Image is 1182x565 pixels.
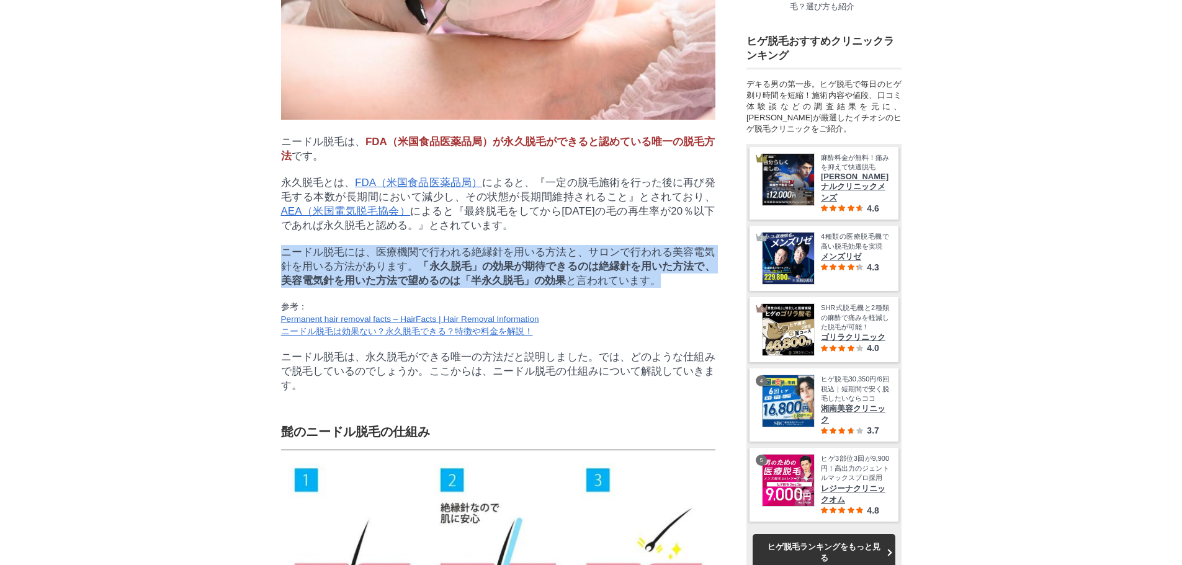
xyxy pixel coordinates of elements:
span: 4.6 [867,203,879,213]
span: 3.7 [867,425,879,435]
div: デキる男の第一歩。ヒゲ脱毛で毎日のヒゲ剃り時間を短縮！施術内容や値段、口コミ体験談などの調査結果を元に、[PERSON_NAME]が厳選したイチオシのヒゲ脱毛クリニックをご紹介。 [746,79,902,135]
span: メンズリゼ [821,251,889,262]
strong: 髭のニードル脱毛の仕組み [281,425,430,438]
span: レジーナクリニックオム [821,483,889,505]
span: 4種類の医療脱毛機で高い脱毛効果を実現 [821,232,889,251]
a: レジーナクリニックオム ヒゲ3部位3回が9,900円！高出力のジェントルマックスプロ採用 レジーナクリニックオム 4.8 [762,454,889,515]
img: ヒゲのゴリラ脱毛 [763,304,814,355]
a: エミナルクリニックメンズ 麻酔料金が無料！痛みを抑えて快適脱毛 [PERSON_NAME]ナルクリニックメンズ 4.6 [762,153,889,214]
span: ヒゲ脱毛30,350円/6回税込｜短期間で安く脱毛したいならココ [821,375,889,403]
span: 湘南美容クリニック [821,403,889,425]
a: (opens in a new tab) [281,314,539,324]
img: エミナルクリニックメンズ [763,154,814,205]
a: ヒゲのゴリラ脱毛 SHR式脱毛機と2種類の麻酔で痛みを軽減した脱毛が可能！ ゴリラクリニック 4.0 [762,303,889,356]
strong: 「永久脱毛」の効果が期待できるのは絶縁針を用いた方法で、美容電気針を用いた方法で望めるのは「半永久脱毛」の効果 [281,260,715,287]
a: AEA（米国電気脱毛協会） (opens in a new tab) [281,205,411,217]
span: 麻酔料金が無料！痛みを抑えて快適脱毛 [821,153,889,172]
span: ゴリラクリニック [821,332,889,343]
a: 最安値に挑戦！湘南美容クリニック ヒゲ脱毛30,350円/6回税込｜短期間で安く脱毛したいならココ 湘南美容クリニック 3.7 [762,375,889,435]
span: ヒゲ3部位3回が9,900円！高出力のジェントルマックスプロ採用 [821,454,889,483]
a: オトコの医療脱毛はメンズリゼ 4種類の医療脱毛機で高い脱毛効果を実現 メンズリゼ 4.3 [762,232,889,285]
span: 4.3 [867,262,879,272]
span: FDA（米国食品医薬品局）が永久脱毛ができると認めている唯一の脱毛方法 [281,136,715,162]
p: ニードル脱毛は、 です。 [281,135,715,163]
p: ニードル脱毛には、医療機関で行われる絶縁針を用いる方法と、サロンで行われる美容電気針を用いる方法があります。 と言われています。 [281,245,715,288]
span: 4.0 [867,343,879,353]
img: レジーナクリニックオム [763,455,814,506]
small: 参考： [281,302,539,336]
img: 最安値に挑戦！湘南美容クリニック [763,375,814,427]
a: FDA（米国食品医薬品局） [355,177,482,189]
h3: ヒゲ脱毛おすすめクリニックランキング [746,34,902,63]
span: SHR式脱毛機と2種類の麻酔で痛みを軽減した脱毛が可能！ [821,303,889,332]
img: オトコの医療脱毛はメンズリゼ [763,233,814,284]
span: 4.8 [867,505,879,515]
a: (opens in a new tab) [281,327,533,336]
p: 永久脱毛とは、 によると、『一定の脱毛施術を行った後に再び発毛する本数が長期間において減少し、その状態が長期間維持されること』とされており、 によると『最終脱毛をしてから[DATE]の毛の再生率... [281,176,715,233]
span: [PERSON_NAME]ナルクリニックメンズ [821,172,889,203]
p: ニードル脱毛は、永久脱毛ができる唯一の方法だと説明しました。では、どのような仕組みで脱毛しているのでしょうか。ここからは、ニードル脱毛の仕組みについて解説していきます。 [281,350,715,393]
